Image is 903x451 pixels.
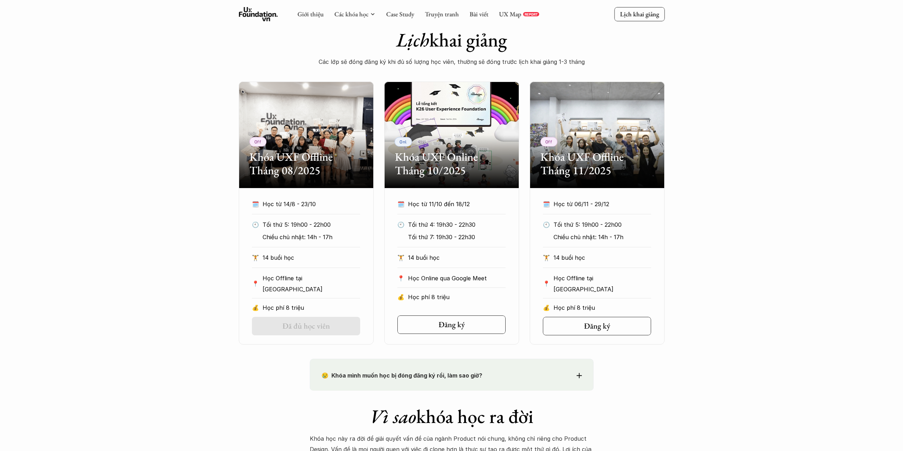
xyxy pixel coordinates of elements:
[408,252,506,263] p: 14 buổi học
[397,292,404,302] p: 💰
[397,219,404,230] p: 🕙
[543,252,550,263] p: 🏋️
[252,219,259,230] p: 🕙
[425,10,459,18] a: Truyện tranh
[408,232,506,242] p: Tối thứ 7: 19h30 - 22h30
[397,252,404,263] p: 🏋️
[396,27,429,52] em: Lịch
[614,7,665,21] a: Lịch khai giảng
[554,252,651,263] p: 14 buổi học
[543,219,550,230] p: 🕙
[408,199,492,209] p: Học từ 11/10 đến 18/12
[249,150,363,177] h2: Khóa UXF Offline Tháng 08/2025
[554,199,638,209] p: Học từ 06/11 - 29/12
[263,232,360,242] p: Chiều chủ nhật: 14h - 17h
[540,150,654,177] h2: Khóa UXF Offline Tháng 11/2025
[584,321,610,331] h5: Đăng ký
[254,139,261,144] p: Off
[439,320,465,329] h5: Đăng ký
[499,10,521,18] a: UX Map
[297,10,324,18] a: Giới thiệu
[252,302,259,313] p: 💰
[252,280,259,287] p: 📍
[252,252,259,263] p: 🏋️
[554,232,651,242] p: Chiều chủ nhật: 14h - 17h
[554,273,651,295] p: Học Offline tại [GEOGRAPHIC_DATA]
[397,315,506,334] a: Đăng ký
[545,139,552,144] p: Off
[310,56,594,67] p: Các lớp sẽ đóng đăng ký khi đủ số lượng học viên, thường sẽ đóng trước lịch khai giảng 1-3 tháng
[620,10,659,18] p: Lịch khai giảng
[543,199,550,209] p: 🗓️
[282,321,330,331] h5: Đã đủ học viên
[543,317,651,335] a: Đăng ký
[397,275,404,282] p: 📍
[310,28,594,51] h1: khai giảng
[263,199,347,209] p: Học từ 14/8 - 23/10
[523,12,539,16] a: REPORT
[543,302,550,313] p: 💰
[554,219,651,230] p: Tối thứ 5: 19h00 - 22h00
[263,302,360,313] p: Học phí 8 triệu
[263,219,360,230] p: Tối thứ 5: 19h00 - 22h00
[395,150,508,177] h2: Khóa UXF Online Tháng 10/2025
[469,10,488,18] a: Bài viết
[252,199,259,209] p: 🗓️
[408,292,506,302] p: Học phí 8 triệu
[543,280,550,287] p: 📍
[310,405,594,428] h1: khóa học ra đời
[263,252,360,263] p: 14 buổi học
[263,273,360,295] p: Học Offline tại [GEOGRAPHIC_DATA]
[370,404,416,429] em: Vì sao
[321,372,482,379] strong: 😢 Khóa mình muốn học bị đóng đăng ký rồi, làm sao giờ?
[397,199,404,209] p: 🗓️
[386,10,414,18] a: Case Study
[400,139,407,144] p: Onl
[408,219,506,230] p: Tối thứ 4: 19h30 - 22h30
[408,273,506,284] p: Học Online qua Google Meet
[554,302,651,313] p: Học phí 8 triệu
[334,10,368,18] a: Các khóa học
[524,12,538,16] p: REPORT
